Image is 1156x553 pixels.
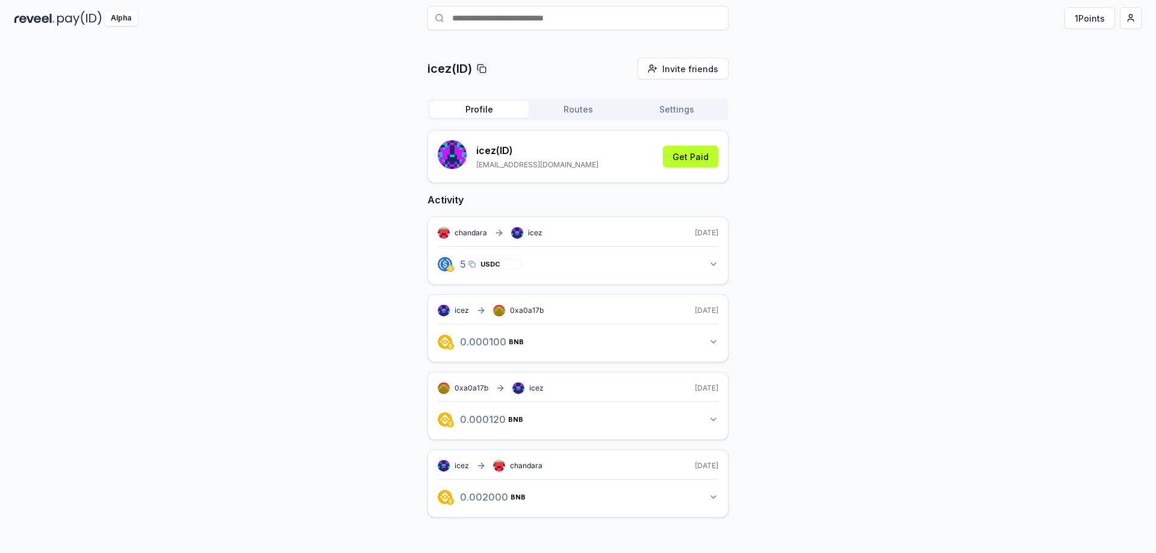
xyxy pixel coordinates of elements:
p: icez (ID) [476,143,598,158]
img: logo.png [447,420,454,427]
img: pay_id [57,11,102,26]
p: icez(ID) [427,60,472,77]
span: 5 [460,259,500,269]
img: logo.png [438,335,452,349]
span: [DATE] [695,461,718,471]
button: 0.000100BNB [438,332,718,352]
span: icez [455,461,469,471]
span: [DATE] [695,228,718,238]
button: 0.000120BNB [438,409,718,430]
button: Settings [627,101,726,118]
span: [DATE] [695,306,718,315]
span: USDC [480,261,500,268]
span: 0xa0a17b [455,383,488,392]
span: icez [529,383,544,393]
span: [DATE] [695,383,718,393]
h2: Activity [427,193,729,207]
div: Alpha [104,11,138,26]
span: chandara [455,228,487,238]
img: logo.png [438,412,452,427]
button: Invite friends [638,58,729,79]
span: BNB [511,493,526,501]
span: 0xa0a17b [510,306,544,315]
img: logo.png [447,265,454,272]
span: Invite friends [662,63,718,75]
img: logo.png [447,498,454,505]
button: 1Points [1064,7,1115,29]
img: logo.png [438,257,452,271]
img: logo.png [447,342,454,350]
span: icez [455,306,469,315]
p: [EMAIL_ADDRESS][DOMAIN_NAME] [476,160,598,170]
img: reveel_dark [14,11,55,26]
button: 0.002000BNB [438,487,718,507]
button: 5USDC [438,254,718,274]
button: Get Paid [663,146,718,167]
button: Profile [430,101,529,118]
span: chandara [510,461,542,471]
img: logo.png [438,490,452,504]
span: icez [528,228,542,238]
button: Routes [529,101,627,118]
